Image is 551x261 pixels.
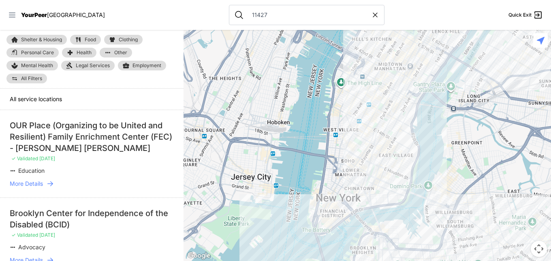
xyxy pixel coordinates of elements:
span: ✓ Validated [11,155,38,161]
span: Education [18,167,45,174]
span: Quick Exit [508,12,532,18]
div: Brooklyn Center for Independence of the Disabled (BCID) [10,208,174,230]
a: Quick Exit [508,10,543,20]
a: Employment [118,61,166,70]
span: YourPeer [21,11,47,18]
span: Clothing [119,37,138,42]
div: OUR Place (Organizing to be United and Resilient) Family Enrichment Center (FEC) - [PERSON_NAME] ... [10,120,174,154]
span: [GEOGRAPHIC_DATA] [47,11,105,18]
a: Mental Health [6,61,58,70]
span: Health [77,50,92,55]
a: Personal Care [6,48,59,57]
span: All service locations [10,95,62,102]
span: Advocacy [18,244,45,250]
a: Shelter & Housing [6,35,67,45]
span: Legal Services [76,62,110,69]
span: ✓ Validated [11,232,38,238]
span: Mental Health [21,62,53,69]
input: Search [247,11,371,19]
a: Open this area in Google Maps (opens a new window) [186,250,212,261]
a: All Filters [6,74,47,83]
a: YourPeer[GEOGRAPHIC_DATA] [21,13,105,17]
span: Shelter & Housing [21,37,62,42]
span: Other [114,50,127,55]
span: [DATE] [39,232,55,238]
a: Legal Services [61,61,115,70]
span: [DATE] [39,155,55,161]
span: Personal Care [21,50,54,55]
a: Food [70,35,101,45]
span: Food [85,37,96,42]
a: More Details [10,180,174,188]
a: Clothing [104,35,143,45]
span: More Details [10,180,43,188]
button: Map camera controls [531,241,547,257]
img: Google [186,250,212,261]
a: Other [100,48,132,57]
a: Health [62,48,96,57]
span: Employment [132,62,161,69]
span: All Filters [21,76,42,81]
